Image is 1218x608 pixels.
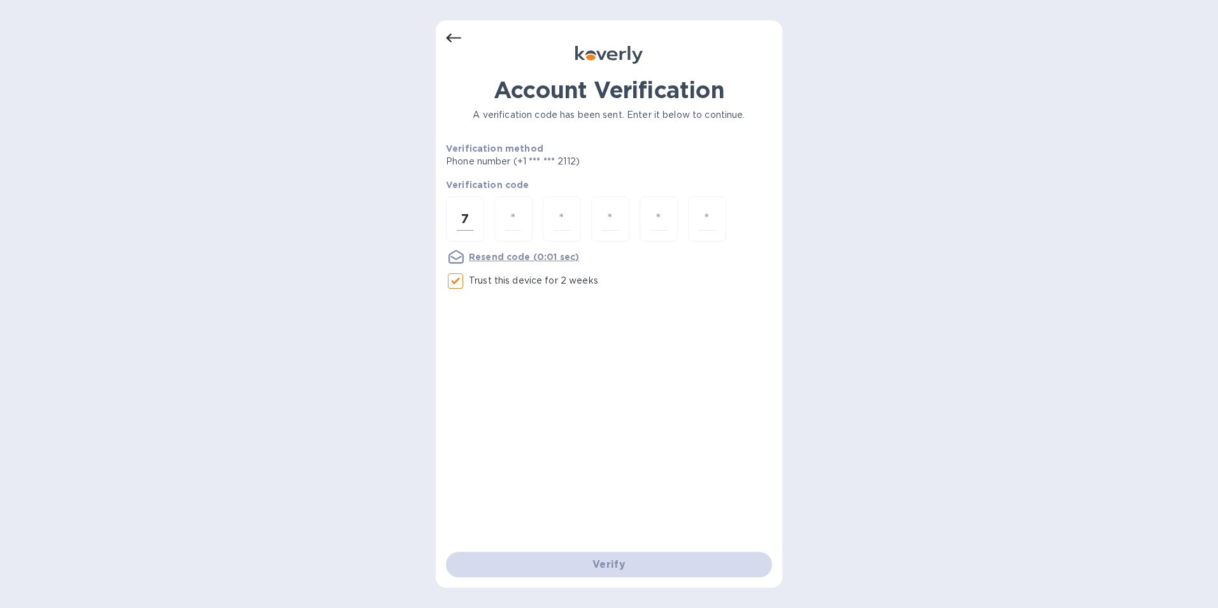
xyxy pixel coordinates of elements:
u: Resend code (0:01 sec) [469,252,579,262]
p: Verification code [446,178,772,191]
p: A verification code has been sent. Enter it below to continue. [446,108,772,122]
p: Trust this device for 2 weeks [469,274,598,287]
b: Verification method [446,143,543,154]
h1: Account Verification [446,76,772,103]
p: Phone number (+1 *** *** 2112) [446,155,677,168]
